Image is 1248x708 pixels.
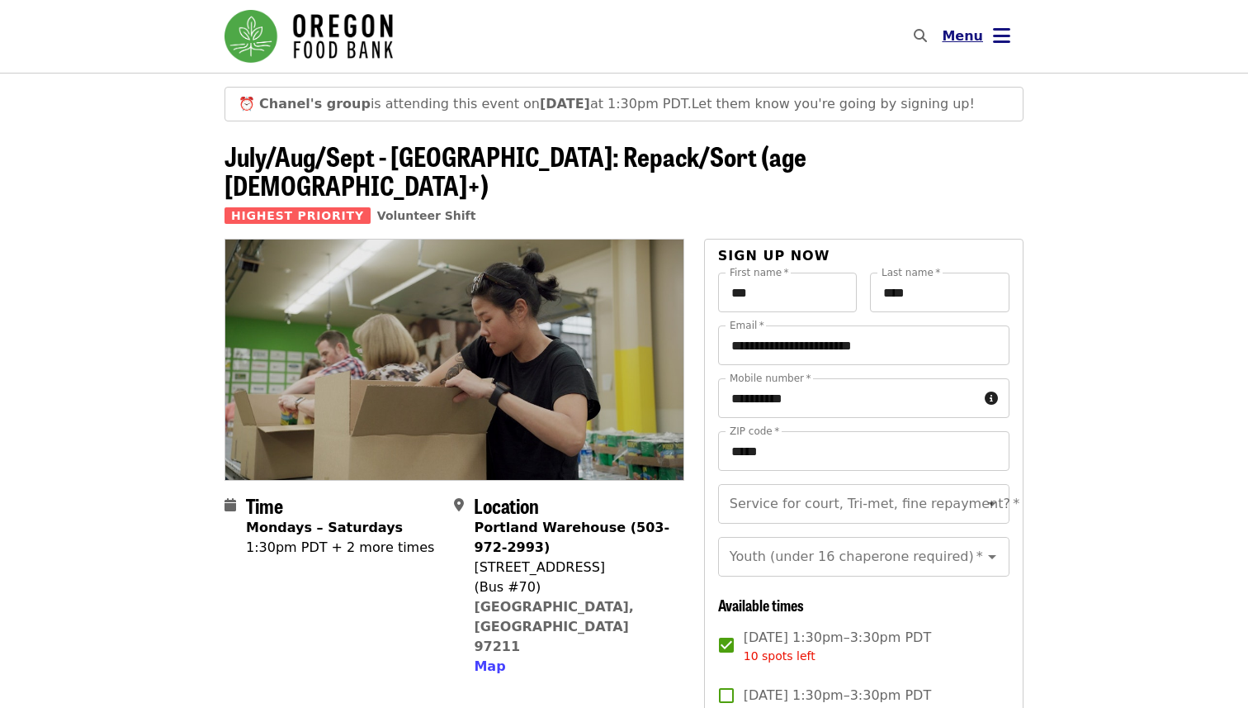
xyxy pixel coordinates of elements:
[730,426,779,436] label: ZIP code
[744,649,815,663] span: 10 spots left
[914,28,927,44] i: search icon
[718,378,978,418] input: Mobile number
[870,273,1009,312] input: Last name
[246,491,283,520] span: Time
[942,28,983,44] span: Menu
[225,207,371,224] span: Highest Priority
[259,96,371,112] strong: Chanel's group
[259,96,692,112] span: is attending this event on at 1:30pm PDT.
[981,492,1004,516] button: Open
[981,545,1004,568] button: Open
[985,391,998,406] i: circle-info icon
[246,520,403,535] strong: Mondays – Saturdays
[474,658,505,674] span: Map
[474,599,634,654] a: [GEOGRAPHIC_DATA], [GEOGRAPHIC_DATA] 97211
[929,17,1023,56] button: Toggle account menu
[239,96,255,112] span: clock emoji
[744,628,931,665] span: [DATE] 1:30pm–3:30pm PDT
[246,538,434,558] div: 1:30pm PDT + 2 more times
[744,686,931,706] span: [DATE] 1:30pm–3:30pm PDT
[718,594,804,615] span: Available times
[718,248,830,264] span: Sign up now
[474,577,670,597] div: (Bus #70)
[474,491,539,520] span: Location
[730,373,811,383] label: Mobile number
[474,657,505,677] button: Map
[225,240,683,479] img: July/Aug/Sept - Portland: Repack/Sort (age 8+) organized by Oregon Food Bank
[225,497,236,513] i: calendar icon
[377,209,476,222] a: Volunteer Shift
[692,96,975,112] span: Let them know you're going by signing up!
[718,325,1009,365] input: Email
[474,558,670,577] div: [STREET_ADDRESS]
[454,497,464,513] i: map-marker-alt icon
[882,268,940,278] label: Last name
[718,273,858,312] input: First name
[937,17,950,56] input: Search
[474,520,669,555] strong: Portland Warehouse (503-972-2993)
[225,10,393,63] img: Oregon Food Bank - Home
[718,431,1009,471] input: ZIP code
[225,136,806,204] span: July/Aug/Sept - [GEOGRAPHIC_DATA]: Repack/Sort (age [DEMOGRAPHIC_DATA]+)
[730,268,789,278] label: First name
[730,321,764,330] label: Email
[993,24,1010,48] i: bars icon
[540,96,590,112] strong: [DATE]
